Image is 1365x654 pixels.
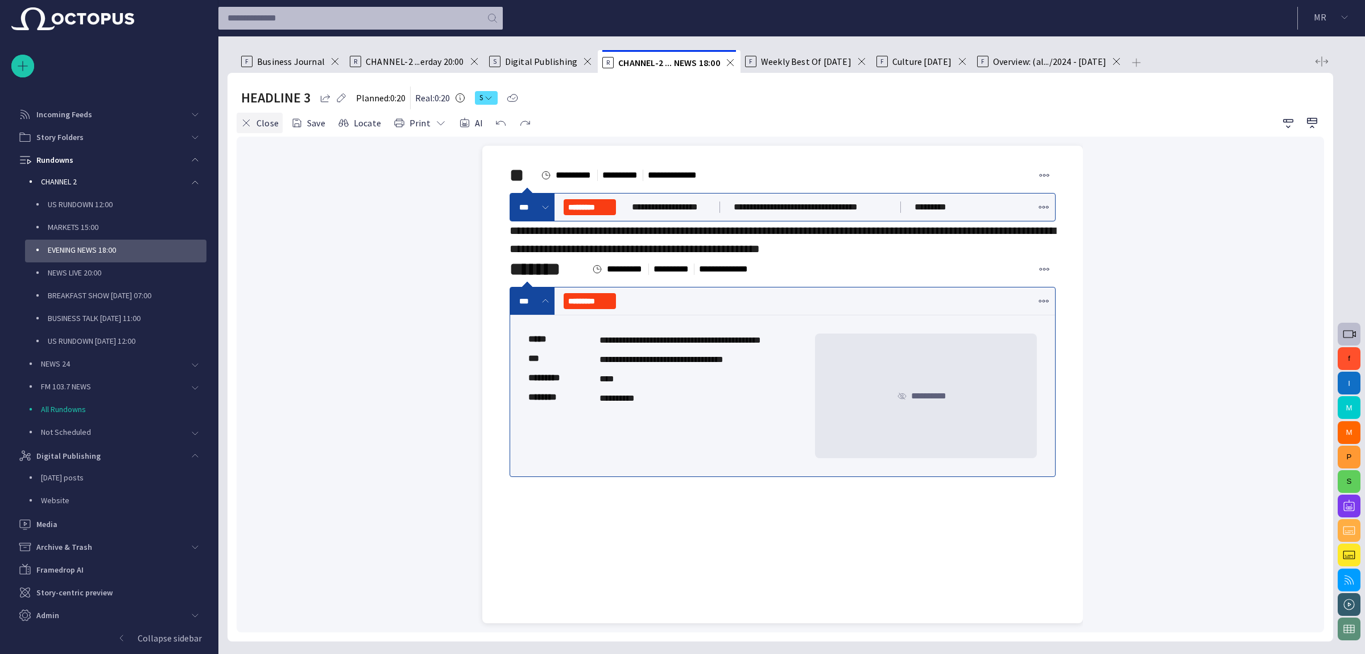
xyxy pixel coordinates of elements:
p: Collapse sidebar [138,631,202,645]
ul: main menu [11,80,206,608]
span: CHANNEL-2 ...erday 20:00 [366,56,464,67]
span: Weekly Best Of [DATE] [761,56,851,67]
div: FOverview: (al.../2024 - [DATE] [973,50,1126,73]
div: FBusiness Journal [237,50,345,73]
p: EVENING NEWS 18:00 [48,244,206,256]
p: Media [36,519,57,530]
div: RCHANNEL-2 ...erday 20:00 [345,50,485,73]
p: BUSINESS TALK [DATE] 11:00 [48,312,206,324]
div: US RUNDOWN [DATE] 12:00 [25,331,206,353]
p: Framedrop AI [36,564,84,575]
p: Digital Publishing [36,450,101,462]
p: BREAKFAST SHOW [DATE] 07:00 [48,290,206,301]
span: Digital Publishing [505,56,577,67]
div: BUSINESS TALK [DATE] 11:00 [25,308,206,331]
div: RCHANNEL-2 ... NEWS 18:00 [598,50,741,73]
div: SDigital Publishing [485,50,598,73]
p: Real: 0:20 [415,91,450,105]
p: F [745,56,756,67]
p: R [350,56,361,67]
div: Website [18,490,206,513]
div: FWeekly Best Of [DATE] [741,50,872,73]
p: F [876,56,888,67]
p: [DATE] posts [41,472,206,483]
button: Print [390,113,450,133]
p: FM 103.7 NEWS [41,381,184,392]
button: S [475,88,498,108]
div: US RUNDOWN 12:00 [25,194,206,217]
img: Octopus News Room [11,7,134,30]
p: Rundowns [36,154,73,166]
p: R [602,57,614,68]
p: Story-centric preview [36,587,113,598]
p: US RUNDOWN [DATE] 12:00 [48,335,206,347]
p: Website [41,495,206,506]
p: MARKETS 15:00 [48,221,206,233]
button: M [1338,396,1360,419]
div: EVENING NEWS 18:00 [25,240,206,262]
div: Story-centric preview [11,581,206,604]
button: P [1338,446,1360,468]
p: NEWS 24 [41,358,184,369]
div: NEWS LIVE 20:00 [25,262,206,285]
button: AI [455,113,487,133]
h2: HEADLINE 3 [241,89,311,107]
p: S [489,56,500,67]
span: CHANNEL-2 ... NEWS 18:00 [618,57,720,68]
div: Media [11,513,206,536]
button: Locate [334,113,385,133]
p: US RUNDOWN 12:00 [48,199,206,210]
button: S [1338,470,1360,493]
div: Framedrop AI [11,558,206,581]
button: MR [1305,7,1358,27]
p: F [241,56,253,67]
p: Planned: 0:20 [356,91,406,105]
div: BREAKFAST SHOW [DATE] 07:00 [25,285,206,308]
p: Not Scheduled [41,426,184,438]
p: CHANNEL 2 [41,176,184,187]
button: I [1338,372,1360,394]
button: Close [237,113,283,133]
button: M [1338,421,1360,444]
p: Admin [36,610,59,621]
p: M R [1314,10,1326,24]
button: f [1338,347,1360,370]
div: FCulture [DATE] [872,50,973,73]
p: Archive & Trash [36,541,92,553]
p: NEWS LIVE 20:00 [48,267,206,278]
span: Culture [DATE] [892,56,952,67]
p: F [977,56,988,67]
button: Save [287,113,329,133]
p: Story Folders [36,131,84,143]
p: All Rundowns [41,404,206,415]
div: All Rundowns [18,399,206,422]
button: Collapse sidebar [11,627,206,649]
div: [DATE] posts [18,467,206,490]
span: Overview: (al.../2024 - [DATE] [993,56,1107,67]
span: Business Journal [257,56,325,67]
p: Incoming Feeds [36,109,92,120]
div: MARKETS 15:00 [25,217,206,240]
span: S [479,92,484,104]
